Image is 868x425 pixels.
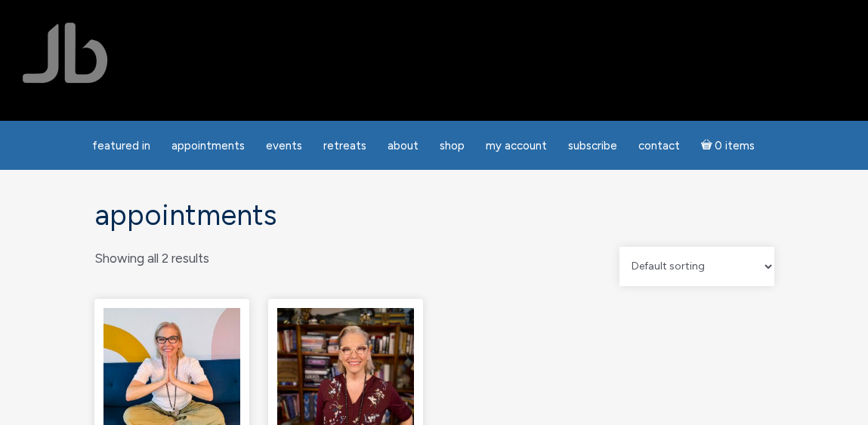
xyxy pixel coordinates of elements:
[92,139,150,152] span: featured in
[568,139,617,152] span: Subscribe
[323,139,366,152] span: Retreats
[715,140,755,152] span: 0 items
[378,131,428,161] a: About
[629,131,689,161] a: Contact
[83,131,159,161] a: featured in
[171,139,245,152] span: Appointments
[701,139,715,152] i: Cart
[266,139,302,152] span: Events
[477,131,556,161] a: My Account
[431,131,474,161] a: Shop
[619,247,774,286] select: Shop order
[486,139,547,152] span: My Account
[257,131,311,161] a: Events
[692,130,765,161] a: Cart0 items
[162,131,254,161] a: Appointments
[440,139,465,152] span: Shop
[94,247,209,270] p: Showing all 2 results
[559,131,626,161] a: Subscribe
[314,131,375,161] a: Retreats
[94,200,774,232] h1: Appointments
[388,139,419,152] span: About
[23,23,108,83] img: Jamie Butler. The Everyday Medium
[638,139,680,152] span: Contact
